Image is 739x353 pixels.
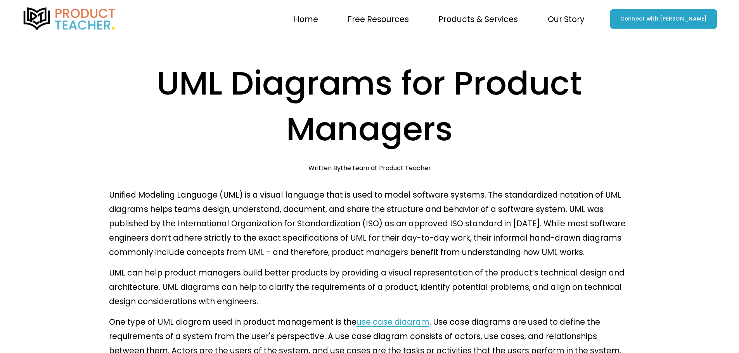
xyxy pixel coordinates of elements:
p: UML can help product managers build better products by providing a visual representation of the p... [109,265,630,308]
div: Written By [308,164,431,172]
a: folder dropdown [438,11,518,27]
span: Free Resources [348,12,409,26]
a: the team at Product Teacher [341,164,431,172]
span: Our Story [548,12,585,26]
a: use case diagram [357,316,429,327]
p: Unified Modeling Language (UML) is a visual language that is used to model software systems. The ... [109,188,630,259]
img: Product Teacher [22,7,117,31]
a: Home [294,11,318,27]
h1: UML Diagrams for Product Managers [109,60,630,152]
span: Products & Services [438,12,518,26]
a: folder dropdown [348,11,409,27]
a: folder dropdown [548,11,585,27]
a: Connect with [PERSON_NAME] [610,9,717,29]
